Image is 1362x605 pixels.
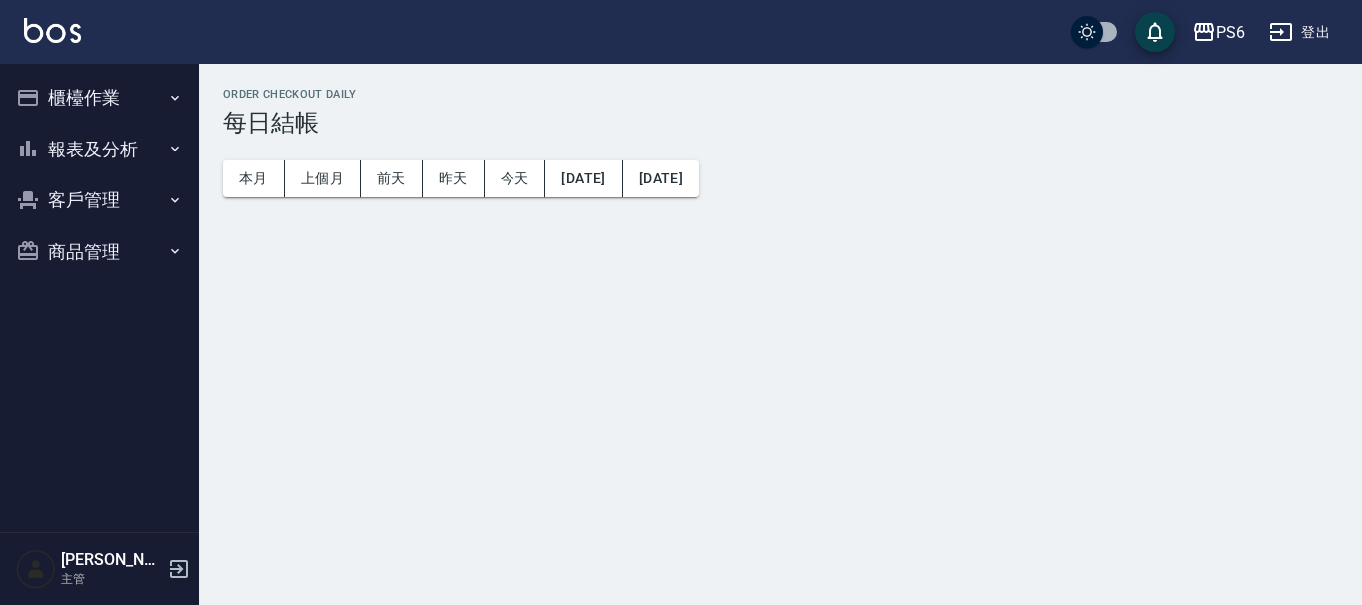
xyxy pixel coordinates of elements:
button: 商品管理 [8,226,191,278]
div: PS6 [1216,20,1245,45]
button: 客戶管理 [8,174,191,226]
button: 報表及分析 [8,124,191,175]
h5: [PERSON_NAME] [61,550,163,570]
button: 今天 [485,160,546,197]
button: save [1135,12,1175,52]
button: 登出 [1261,14,1338,51]
p: 主管 [61,570,163,588]
button: PS6 [1185,12,1253,53]
button: [DATE] [623,160,699,197]
button: 上個月 [285,160,361,197]
h3: 每日結帳 [223,109,1338,137]
button: 前天 [361,160,423,197]
button: [DATE] [545,160,622,197]
h2: Order checkout daily [223,88,1338,101]
button: 昨天 [423,160,485,197]
button: 本月 [223,160,285,197]
button: 櫃檯作業 [8,72,191,124]
img: Logo [24,18,81,43]
img: Person [16,549,56,589]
